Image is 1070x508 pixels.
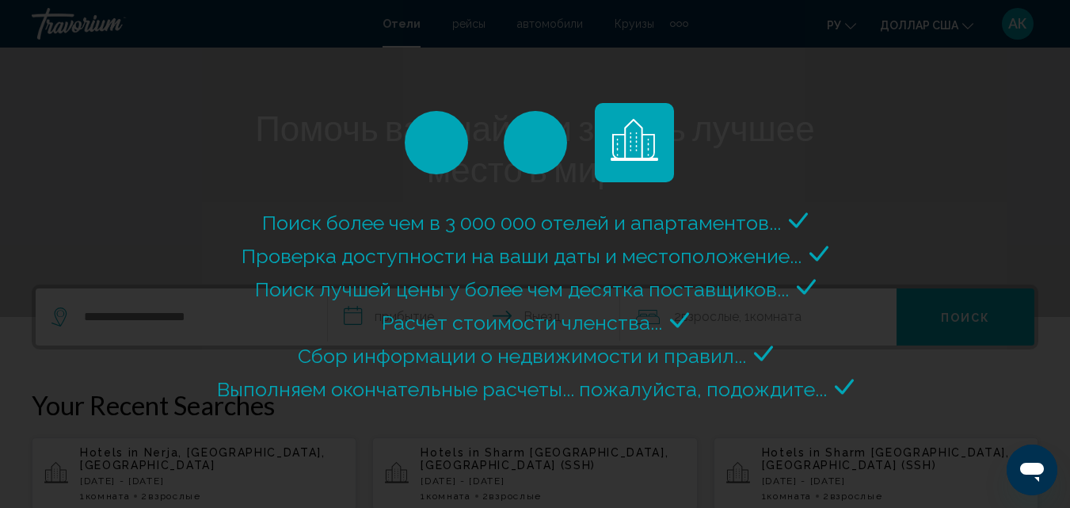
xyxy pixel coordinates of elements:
[298,344,746,368] span: Сбор информации о недвижимости и правил...
[255,277,789,301] span: Поиск лучшей цены у более чем десятка поставщиков...
[217,377,827,401] span: Выполняем окончательные расчеты... пожалуйста, подождите...
[1007,445,1057,495] iframe: Кнопка запуска окна обмена сообщениями
[262,211,781,235] span: Поиск более чем в 3 000 000 отелей и апартаментов...
[382,311,662,334] span: Расчет стоимости членства...
[242,244,802,268] span: Проверка доступности на ваши даты и местоположение...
